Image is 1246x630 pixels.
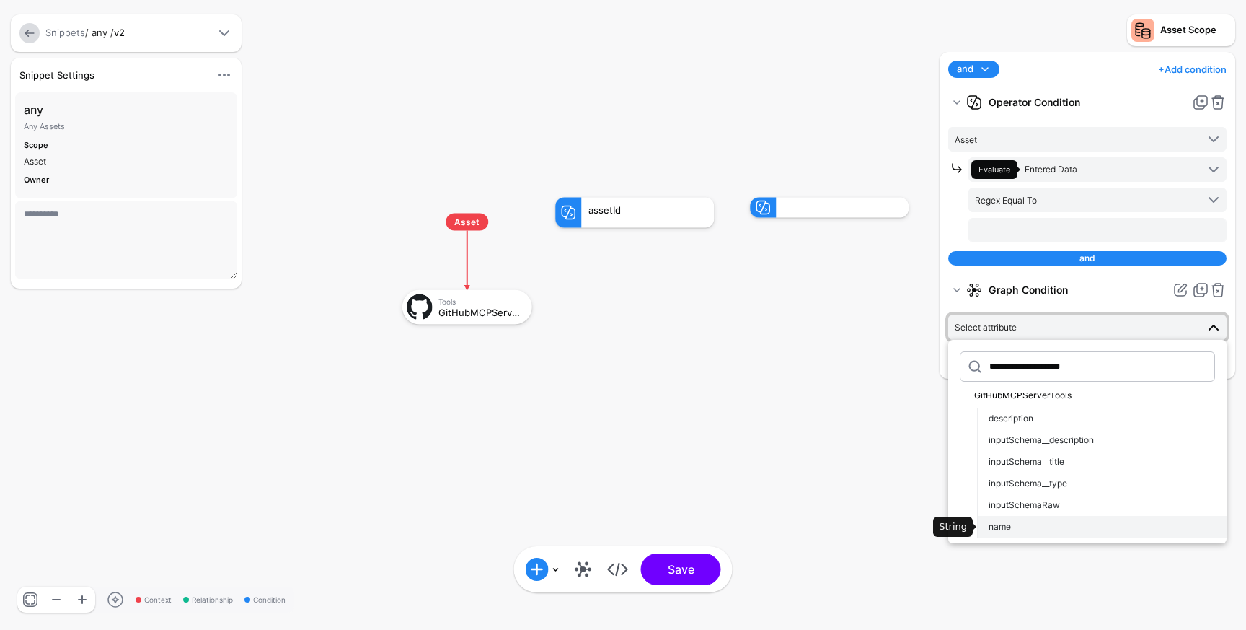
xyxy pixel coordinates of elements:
span: inputSchemaRaw [989,499,1060,510]
button: description [977,408,1227,429]
span: inputSchema__type [989,478,1067,489]
span: Regex Equal To [975,195,1037,206]
strong: Owner [24,175,49,185]
a: Snippets [45,27,85,38]
strong: Scope [24,140,48,150]
div: GitHubMCPServerTools [974,389,1215,402]
strong: Graph Condition [989,277,1166,303]
span: + [1158,64,1165,75]
div: assetId [588,205,707,215]
div: Asset [24,155,229,167]
span: name [989,521,1011,532]
span: and [957,62,973,76]
span: Context [136,595,172,605]
p: Any Assets [24,121,229,133]
button: inputSchema__title [977,451,1227,473]
span: Condition [244,595,286,605]
span: Asset [446,214,488,231]
span: inputSchema__title [989,456,1064,467]
a: Add condition [1158,58,1227,81]
div: / any / [43,26,213,40]
button: name [977,516,1227,538]
div: GitHubMCPServerTools [438,307,522,317]
div: Snippet Settings [14,68,210,82]
img: svg+xml;base64,PHN2ZyB3aWR0aD0iMTAyNCIgaGVpZ2h0PSIxMDI0IiB2aWV3Qm94PSIwIDAgMTAyNCAxMDI0IiBmaWxsPS... [407,294,433,320]
button: Save [641,554,721,585]
strong: Operator Condition [989,89,1186,115]
button: inputSchema__description [977,429,1227,451]
button: inputSchemaRaw [977,494,1227,516]
span: Select attribute [955,322,1017,333]
span: inputSchema__description [989,434,1094,445]
span: Asset [955,134,977,145]
div: String [933,517,973,537]
button: inputSchema__type [977,473,1227,494]
span: description [989,413,1033,424]
div: Tools [438,297,522,305]
span: Entered Data [1025,164,1077,175]
span: Evaluate [978,165,1010,175]
div: and [948,251,1227,266]
h3: any [24,101,229,118]
span: Relationship [183,595,233,605]
div: Asset Scope [1160,23,1216,38]
strong: v2 [114,27,125,38]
